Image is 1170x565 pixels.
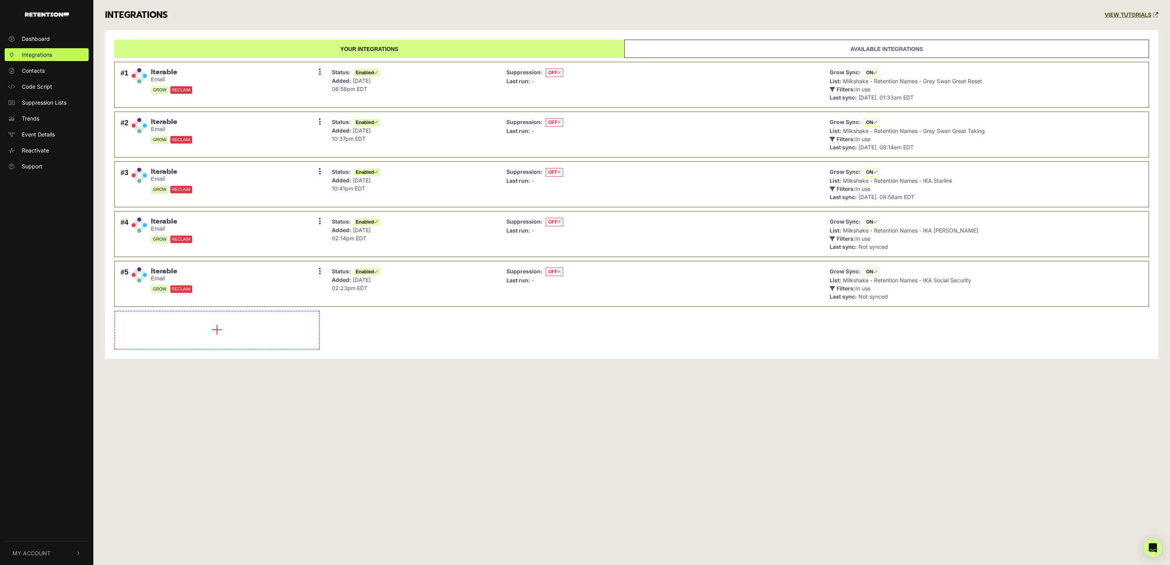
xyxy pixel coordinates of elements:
span: Enabled [354,168,380,176]
span: Reactivate [22,146,49,154]
strong: Filters: [837,86,855,93]
span: GROW [151,136,168,144]
small: Email [151,176,193,182]
strong: Status: [332,218,351,225]
strong: Grow Sync: [830,268,861,275]
p: In use [830,284,971,292]
a: Dashboard [5,32,89,45]
div: #1 [121,68,128,101]
span: RECLAIM [170,136,193,144]
span: Iterable [151,68,193,77]
a: Your integrations [114,40,624,58]
span: Dashboard [22,35,50,43]
strong: Added: [332,276,351,283]
a: Reactivate [5,144,89,157]
span: RECLAIM [170,235,193,243]
strong: Grow Sync: [830,119,861,125]
span: Not synced [858,293,888,300]
span: Support [22,162,42,170]
strong: Suppression: [506,119,543,125]
strong: Last sync: [830,94,857,101]
span: Milkshake - Retention Names - Grey Swan Great Taking [843,128,985,134]
strong: Last run: [506,78,530,84]
span: Iterable [151,118,193,126]
strong: Suppression: [506,69,543,75]
strong: Suppression: [506,168,543,175]
span: OFF [546,118,563,127]
span: [DATE] 10:37pm EDT [332,127,371,142]
strong: Filters: [837,285,855,292]
strong: Grow Sync: [830,69,861,75]
span: OFF [546,218,563,226]
img: Iterable [131,217,147,233]
span: Enabled [354,218,380,226]
span: RECLAIM [170,86,193,94]
a: Code Script [5,80,89,93]
strong: Suppression: [506,268,543,275]
span: Code Script [22,82,52,91]
strong: Filters: [837,185,855,192]
div: #5 [121,267,128,301]
span: - [532,128,534,134]
span: Milkshake - Retention Names - Grey Swan Great Reset [843,78,982,84]
span: OFF [546,168,563,177]
strong: Added: [332,177,351,184]
strong: Last run: [506,227,530,234]
span: [DATE] 02:23pm EDT [332,276,371,291]
div: #2 [121,118,128,151]
p: In use [830,234,978,243]
span: Iterable [151,217,193,226]
span: Trends [22,114,39,122]
img: Iterable [131,68,147,84]
span: Enabled [354,119,380,126]
span: Milkshake - Retention Names - IKA Social Security [843,277,971,283]
span: RECLAIM [170,285,193,293]
span: Integrations [22,51,52,59]
span: GROW [151,86,168,94]
strong: List: [830,78,841,84]
strong: Last sync: [830,194,857,200]
a: Available integrations [624,40,1149,58]
strong: Grow Sync: [830,168,861,175]
strong: List: [830,227,841,234]
span: [DATE]. 01:33am EDT [858,94,914,101]
p: In use [830,185,953,193]
strong: Filters: [837,235,855,242]
small: Email [151,76,193,83]
strong: Last run: [506,277,530,283]
strong: Last sync: [830,293,857,300]
span: GROW [151,235,168,243]
span: [DATE] 06:58pm EDT [332,77,371,92]
strong: Added: [332,227,351,233]
strong: Last run: [506,128,530,134]
div: #4 [121,217,128,251]
a: Integrations [5,48,89,61]
a: VIEW TUTORIALS [1105,12,1158,18]
strong: Suppression: [506,218,543,225]
p: In use [830,85,982,93]
a: Suppression Lists [5,96,89,109]
span: ON [864,68,880,77]
span: Iterable [151,168,193,176]
strong: Last run: [506,177,530,184]
span: Suppression Lists [22,98,67,107]
img: Iterable [131,267,147,283]
strong: Status: [332,119,351,125]
span: Not synced [858,243,888,250]
span: Event Details [22,130,55,138]
strong: List: [830,277,841,283]
h3: INTEGRATIONS [105,10,168,21]
span: RECLAIM [170,185,193,194]
span: Milkshake - Retention Names - IKA Starlink [843,177,953,184]
small: Email [151,126,193,133]
span: Iterable [151,267,193,276]
a: Contacts [5,64,89,77]
a: Support [5,160,89,173]
span: [DATE]. 08:14am EDT [858,144,914,150]
span: - [532,78,534,84]
span: - [532,227,534,234]
a: Event Details [5,128,89,141]
strong: List: [830,128,841,134]
strong: Status: [332,168,351,175]
p: In use [830,135,985,143]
